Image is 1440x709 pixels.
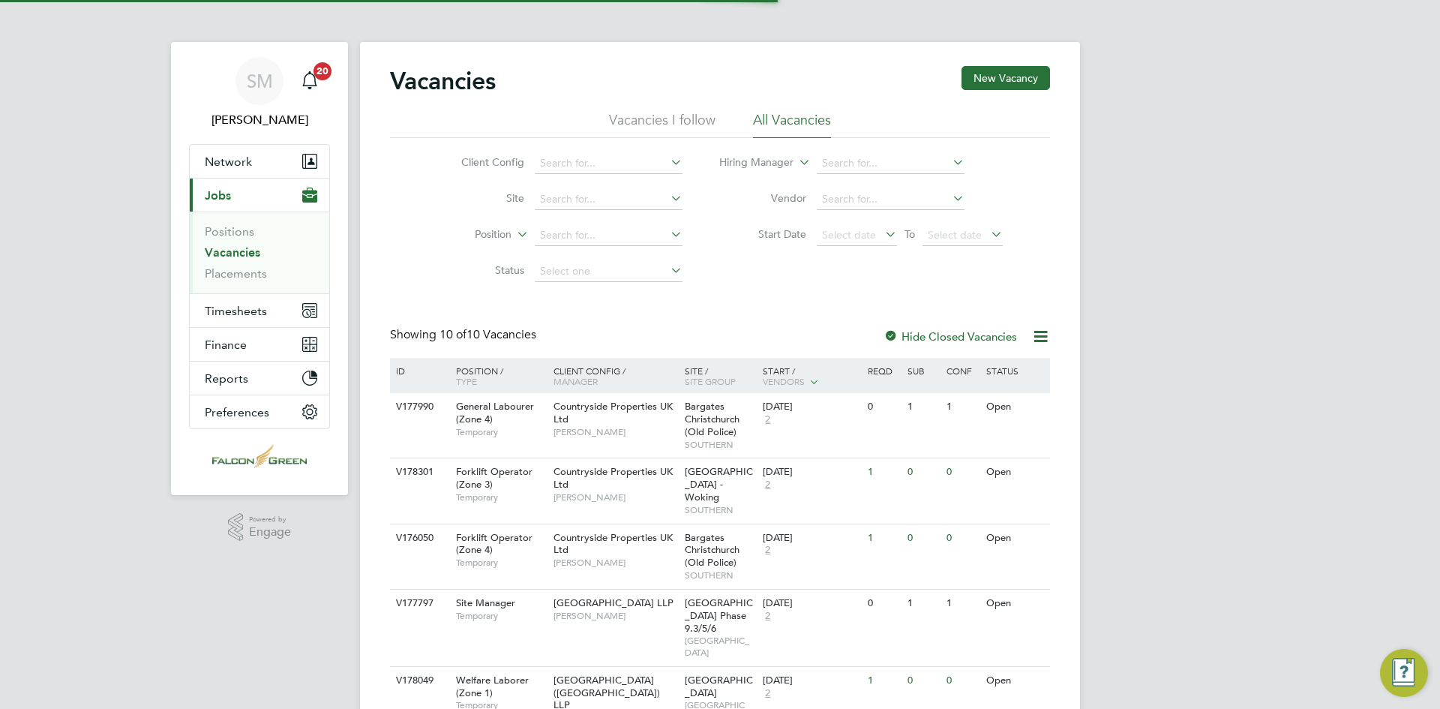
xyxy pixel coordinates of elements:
div: V177990 [392,393,445,421]
span: Manager [553,375,598,387]
div: 0 [943,524,982,552]
div: Reqd [864,358,903,383]
span: Forklift Operator (Zone 3) [456,465,532,491]
label: Site [438,191,524,205]
div: [DATE] [763,532,860,545]
span: SOUTHERN [685,569,756,581]
div: 0 [943,667,982,695]
a: Go to home page [189,444,330,468]
div: [DATE] [763,674,860,687]
div: Showing [390,327,539,343]
span: [GEOGRAPHIC_DATA] [685,674,753,699]
span: Temporary [456,557,546,569]
button: Timesheets [190,294,329,327]
div: Open [982,393,1048,421]
div: 1 [904,393,943,421]
div: [DATE] [763,466,860,479]
span: Select date [822,228,876,242]
div: V178301 [392,458,445,486]
span: 10 of [439,327,466,342]
span: Temporary [456,610,546,622]
label: Client Config [438,155,524,169]
input: Search for... [817,153,964,174]
label: Position [425,227,511,242]
div: Jobs [190,212,329,293]
div: [DATE] [763,401,860,413]
div: Open [982,458,1048,486]
button: New Vacancy [961,66,1050,90]
div: 0 [943,458,982,486]
label: Status [438,263,524,277]
button: Engage Resource Center [1380,649,1428,697]
img: falcongreen-logo-retina.png [212,444,307,468]
span: SOUTHERN [685,504,756,516]
span: 2 [763,413,772,426]
span: Bargates Christchurch (Old Police) [685,531,739,569]
label: Hiring Manager [707,155,793,170]
a: Powered byEngage [228,513,292,542]
a: Positions [205,224,254,239]
span: Temporary [456,426,546,438]
div: Open [982,590,1048,617]
input: Search for... [535,225,682,246]
button: Network [190,145,329,178]
div: 1 [943,393,982,421]
button: Reports [190,362,329,395]
span: [GEOGRAPHIC_DATA] [685,635,756,658]
nav: Main navigation [171,42,348,495]
a: Placements [205,266,267,281]
div: 0 [864,590,903,617]
span: [PERSON_NAME] [553,426,677,438]
span: 20 [313,62,331,80]
div: Open [982,667,1048,695]
div: Site / [681,358,760,394]
li: Vacancies I follow [609,111,715,138]
span: Countryside Properties UK Ltd [553,531,673,557]
span: [PERSON_NAME] [553,557,677,569]
div: Client Config / [550,358,681,394]
span: To [900,224,919,244]
div: 0 [904,458,943,486]
a: SM[PERSON_NAME] [189,57,330,129]
div: 1 [904,590,943,617]
div: 1 [943,590,982,617]
button: Jobs [190,179,329,212]
span: Finance [205,338,247,352]
div: 0 [904,667,943,695]
div: 1 [864,667,903,695]
input: Search for... [535,153,682,174]
a: Vacancies [205,245,260,260]
li: All Vacancies [753,111,831,138]
span: SM [247,71,273,91]
span: Welfare Laborer (Zone 1) [456,674,529,699]
span: Select date [928,228,982,242]
span: Forklift Operator (Zone 4) [456,531,532,557]
div: V176050 [392,524,445,552]
div: Open [982,524,1048,552]
div: V178049 [392,667,445,695]
span: Preferences [205,405,269,419]
label: Start Date [720,227,806,241]
button: Preferences [190,395,329,428]
a: 20 [295,57,325,105]
label: Hide Closed Vacancies [883,329,1017,344]
span: Temporary [456,491,546,503]
button: Finance [190,328,329,361]
span: Jobs [205,188,231,203]
span: 2 [763,479,772,491]
span: 2 [763,610,772,623]
span: [GEOGRAPHIC_DATA] Phase 9.3/5/6 [685,596,753,635]
span: Countryside Properties UK Ltd [553,465,673,491]
div: Start / [759,358,864,395]
label: Vendor [720,191,806,205]
span: [PERSON_NAME] [553,491,677,503]
span: Timesheets [205,304,267,318]
span: Type [456,375,477,387]
span: General Labourer (Zone 4) [456,400,534,425]
div: [DATE] [763,597,860,610]
span: [GEOGRAPHIC_DATA] - Woking [685,465,753,503]
span: Site Group [685,375,736,387]
span: [PERSON_NAME] [553,610,677,622]
div: 1 [864,524,903,552]
div: 0 [904,524,943,552]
